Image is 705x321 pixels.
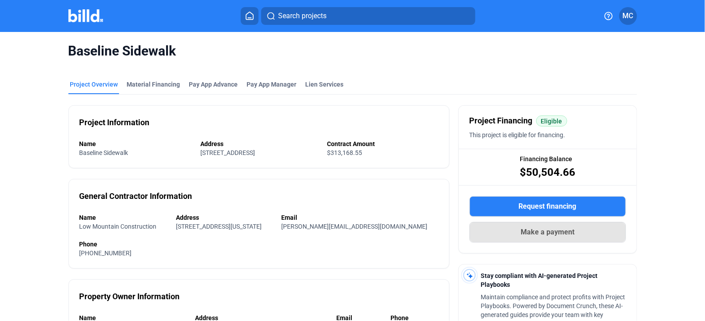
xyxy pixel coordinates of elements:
div: Property Owner Information [80,290,180,303]
div: Name [80,139,191,148]
span: Request financing [519,201,577,212]
span: Pay App Manager [247,80,297,89]
span: MC [623,11,633,21]
mat-chip: Eligible [536,115,567,127]
span: Baseline Sidewalk [80,149,128,156]
div: Address [176,213,273,222]
div: Lien Services [306,80,344,89]
span: Make a payment [521,227,574,238]
span: $50,504.66 [520,165,575,179]
div: Name [80,213,167,222]
button: Make a payment [470,222,626,242]
span: [PERSON_NAME][EMAIL_ADDRESS][DOMAIN_NAME] [282,223,428,230]
span: Financing Balance [520,155,572,163]
span: [STREET_ADDRESS][US_STATE] [176,223,262,230]
div: Contract Amount [327,139,438,148]
span: [STREET_ADDRESS] [200,149,255,156]
span: Baseline Sidewalk [68,43,637,59]
span: [PHONE_NUMBER] [80,250,132,257]
span: This project is eligible for financing. [470,131,566,139]
div: General Contractor Information [80,190,192,202]
span: $313,168.55 [327,149,362,156]
div: Project Information [80,116,150,129]
div: Phone [80,240,438,249]
button: Search projects [261,7,475,25]
img: Billd Company Logo [68,9,104,22]
div: Material Financing [127,80,180,89]
span: Search projects [278,11,327,21]
span: Project Financing [470,115,533,127]
button: MC [619,7,637,25]
div: Email [282,213,438,222]
span: Low Mountain Construction [80,223,157,230]
button: Request financing [470,196,626,217]
div: Address [200,139,318,148]
span: Stay compliant with AI-generated Project Playbooks [481,272,598,288]
div: Project Overview [70,80,118,89]
div: Pay App Advance [189,80,238,89]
